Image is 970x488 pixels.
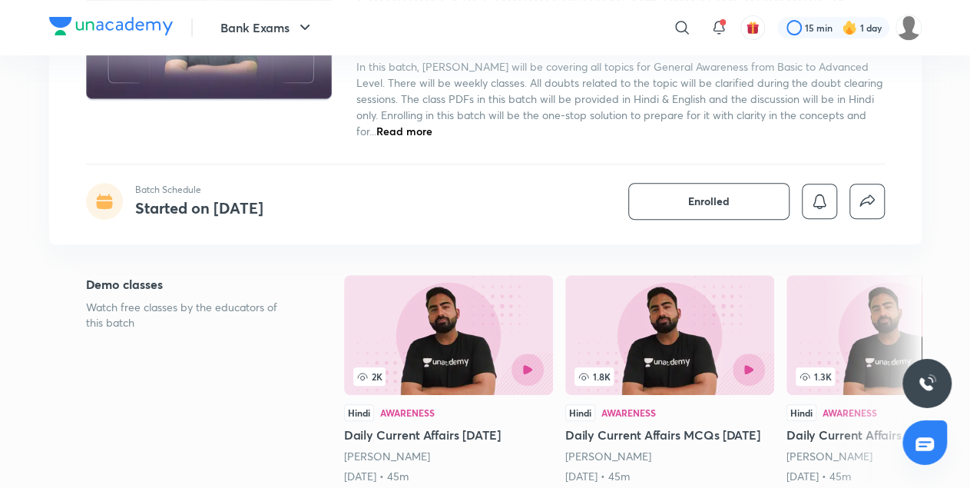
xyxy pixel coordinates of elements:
img: Company Logo [49,17,173,35]
button: avatar [740,15,765,40]
a: Company Logo [49,17,173,39]
span: In this batch, [PERSON_NAME] will be covering all topics for General Awareness from Basic to Adva... [356,59,882,138]
a: [PERSON_NAME] [786,449,872,463]
div: 7th Aug • 45m [565,469,774,484]
h5: Daily Current Affairs MCQs [DATE] [565,426,774,444]
h5: Daily Current Affairs [DATE] [344,426,553,444]
a: 1.8KHindiAwarenessDaily Current Affairs MCQs [DATE][PERSON_NAME][DATE] • 45m [565,275,774,484]
span: 1.8K [574,367,614,386]
div: 6th Aug • 45m [344,469,553,484]
div: Abhijeet Mishra [344,449,553,464]
h4: Started on [DATE] [135,198,263,218]
p: Watch free classes by the educators of this batch [86,300,295,330]
img: ttu [918,374,936,393]
span: Read more [376,124,432,138]
div: Hindi [344,404,374,421]
div: Hindi [565,404,595,421]
h5: Demo classes [86,275,295,294]
span: 2K [353,367,386,386]
a: Daily Current Affairs MCQs 7th August [565,275,774,484]
div: Hindi [786,404,816,421]
img: Sarfaraj Ahmad [896,15,922,41]
a: Daily Current Affairs 6th August [344,275,553,484]
div: Abhijeet Mishra [565,449,774,464]
img: avatar [746,21,760,35]
div: Awareness [380,408,435,417]
span: Enrolled [688,194,730,209]
p: Batch Schedule [135,183,263,197]
a: [PERSON_NAME] [344,449,430,463]
button: Bank Exams [211,12,323,43]
div: Awareness [823,408,877,417]
span: 1.3K [796,367,835,386]
button: Enrolled [628,183,790,220]
div: Awareness [601,408,656,417]
img: streak [842,20,857,35]
a: 2KHindiAwarenessDaily Current Affairs [DATE][PERSON_NAME][DATE] • 45m [344,275,553,484]
a: [PERSON_NAME] [565,449,651,463]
